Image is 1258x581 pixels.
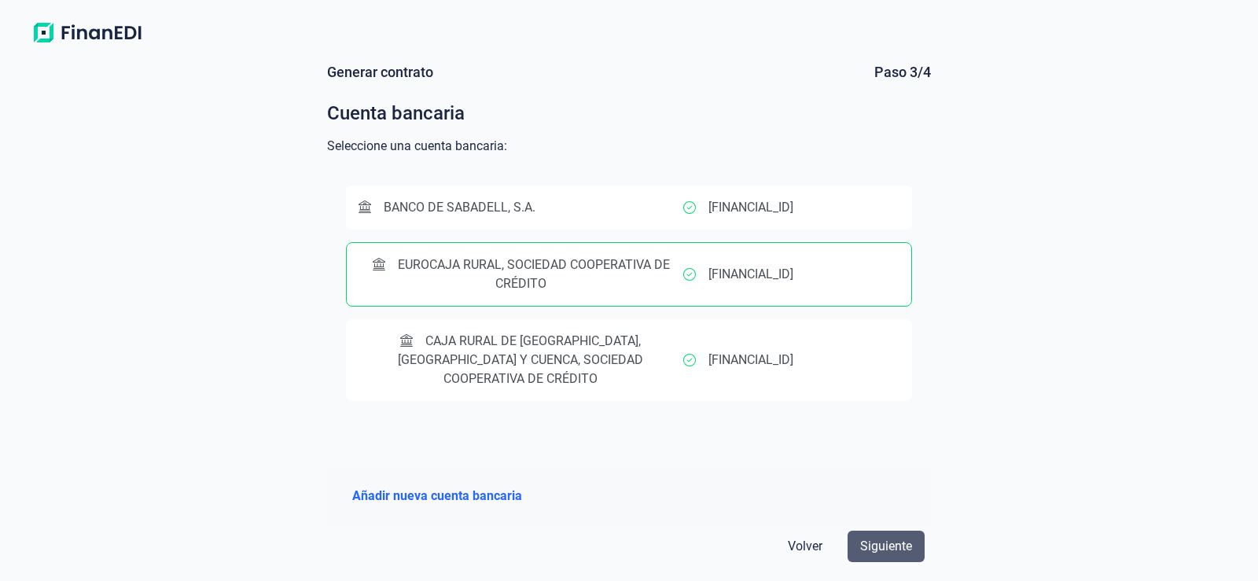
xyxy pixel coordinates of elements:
[775,531,835,562] button: Volver
[327,63,433,82] div: Generar contrato
[874,63,931,82] div: Paso 3/4
[848,531,925,562] button: Siguiente
[384,200,535,215] span: BANCO DE SABADELL, S.A.
[346,242,912,307] button: EUROCAJA RURAL, SOCIEDAD COOPERATIVA DE CRÉDITO[FINANCIAL_ID]
[708,198,793,217] p: [FINANCIAL_ID]
[708,351,793,370] p: [FINANCIAL_ID]
[788,537,822,556] span: Volver
[25,19,149,47] img: Logo de aplicación
[346,319,912,401] button: CAJA RURAL DE [GEOGRAPHIC_DATA], [GEOGRAPHIC_DATA] Y CUENCA, SOCIEDAD COOPERATIVA DE CRÉDITO[FINA...
[346,186,912,230] button: BANCO DE SABADELL, S.A.[FINANCIAL_ID]
[860,537,912,556] span: Siguiente
[340,480,535,512] button: Añadir nueva cuenta bancaria
[327,138,931,154] div: Seleccione una cuenta bancaria:
[352,487,522,506] span: Añadir nueva cuenta bancaria
[708,265,793,284] p: [FINANCIAL_ID]
[398,333,643,386] span: CAJA RURAL DE [GEOGRAPHIC_DATA], [GEOGRAPHIC_DATA] Y CUENCA, SOCIEDAD COOPERATIVA DE CRÉDITO
[398,257,670,291] span: EUROCAJA RURAL, SOCIEDAD COOPERATIVA DE CRÉDITO
[327,101,931,126] div: Cuenta bancaria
